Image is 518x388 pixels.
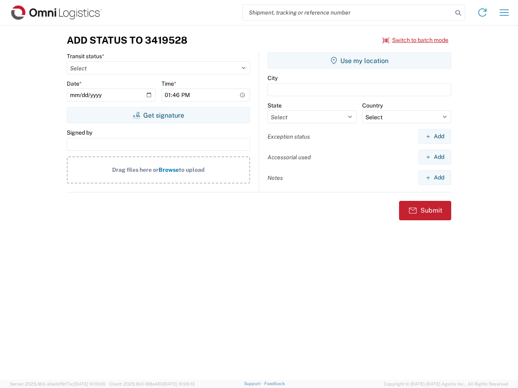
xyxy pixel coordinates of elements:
[67,80,82,87] label: Date
[267,53,451,69] button: Use my location
[267,102,282,109] label: State
[418,150,451,164] button: Add
[362,102,383,109] label: Country
[267,174,283,181] label: Notes
[399,201,451,220] button: Submit
[264,381,285,386] a: Feedback
[418,170,451,185] button: Add
[163,382,195,386] span: [DATE] 10:06:13
[159,167,179,173] span: Browse
[267,133,310,140] label: Exception status
[74,382,106,386] span: [DATE] 10:10:00
[67,129,92,136] label: Signed by
[67,34,187,46] h3: Add Status to 3419528
[384,380,508,388] span: Copyright © [DATE]-[DATE] Agistix Inc., All Rights Reserved
[244,381,264,386] a: Support
[67,53,104,60] label: Transit status
[243,5,452,20] input: Shipment, tracking or reference number
[179,167,205,173] span: to upload
[267,154,311,161] label: Accessorial used
[10,382,106,386] span: Server: 2025.18.0-a0edd1917ac
[418,129,451,144] button: Add
[112,167,159,173] span: Drag files here or
[267,74,278,82] label: City
[382,34,448,47] button: Switch to batch mode
[109,382,195,386] span: Client: 2025.18.0-198a450
[161,80,176,87] label: Time
[67,107,250,123] button: Get signature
